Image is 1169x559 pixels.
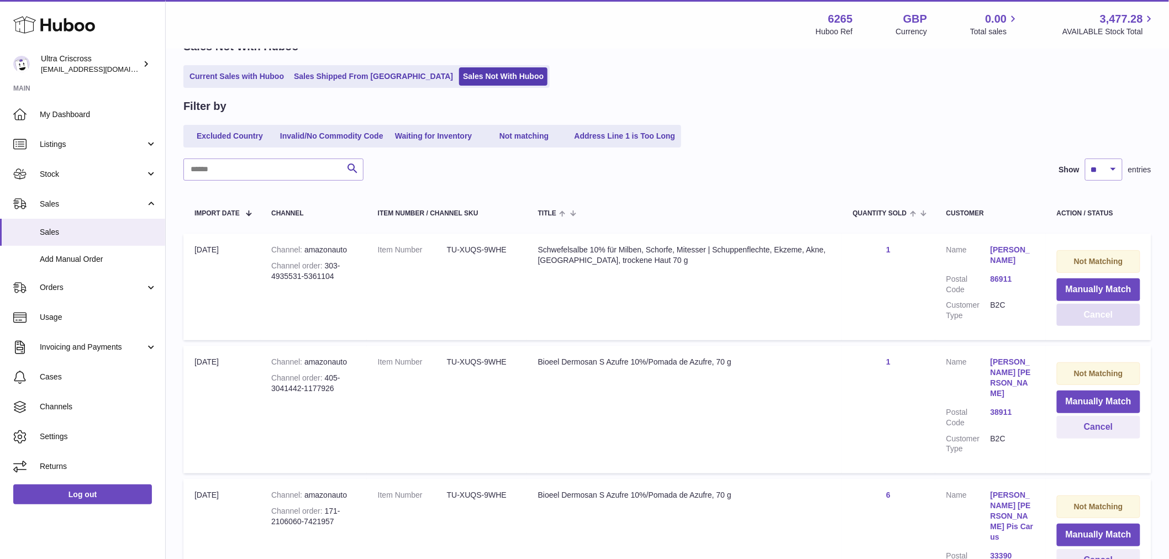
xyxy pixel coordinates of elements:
dd: TU-XUQS-9WHE [447,357,516,367]
div: Schwefelsalbe 10% für Milben, Schorfe, Mitesser | Schuppenflechte, Ekzeme, Akne, [GEOGRAPHIC_DATA... [538,245,831,266]
a: 0.00 Total sales [970,12,1019,37]
div: Bioeel Dermosan S Azufre 10%/Pomada de Azufre, 70 g [538,490,831,500]
strong: Channel [271,357,304,366]
dt: Name [946,490,991,545]
dt: Customer Type [946,300,991,321]
td: [DATE] [183,346,260,473]
div: Bioeel Dermosan S Azufre 10%/Pomada de Azufre, 70 g [538,357,831,367]
dt: Item Number [378,490,447,500]
div: Item Number / Channel SKU [378,210,516,217]
dt: Postal Code [946,407,991,428]
a: 1 [886,357,891,366]
a: Not matching [480,127,568,145]
td: [DATE] [183,234,260,340]
div: Customer [946,210,1035,217]
div: 405-3041442-1177926 [271,373,356,394]
a: [PERSON_NAME] [PERSON_NAME] [991,357,1035,399]
dt: Customer Type [946,434,991,455]
dt: Item Number [378,245,447,255]
a: Log out [13,484,152,504]
dd: B2C [991,434,1035,455]
strong: Not Matching [1074,369,1123,378]
button: Manually Match [1057,524,1140,546]
div: Action / Status [1057,210,1140,217]
span: Sales [40,199,145,209]
dd: TU-XUQS-9WHE [447,245,516,255]
dd: B2C [991,300,1035,321]
strong: Channel [271,491,304,499]
strong: Not Matching [1074,257,1123,266]
dt: Name [946,245,991,268]
div: amazonauto [271,245,356,255]
span: Sales [40,227,157,238]
button: Manually Match [1057,391,1140,413]
span: Returns [40,461,157,472]
a: 3,477.28 AVAILABLE Stock Total [1062,12,1156,37]
span: Total sales [970,27,1019,37]
div: amazonauto [271,490,356,500]
dt: Name [946,357,991,402]
span: Listings [40,139,145,150]
strong: 6265 [828,12,853,27]
a: [PERSON_NAME] [PERSON_NAME] Pis Carus [991,490,1035,542]
a: Excluded Country [186,127,274,145]
strong: Channel order [271,507,325,515]
div: 303-4935531-5361104 [271,261,356,282]
a: Current Sales with Huboo [186,67,288,86]
a: 86911 [991,274,1035,284]
span: [EMAIL_ADDRESS][DOMAIN_NAME] [41,65,162,73]
a: Address Line 1 is Too Long [571,127,680,145]
a: Invalid/No Commodity Code [276,127,387,145]
a: [PERSON_NAME] [991,245,1035,266]
span: entries [1128,165,1151,175]
h2: Filter by [183,99,227,114]
button: Manually Match [1057,278,1140,301]
span: 3,477.28 [1100,12,1143,27]
div: amazonauto [271,357,356,367]
span: Import date [194,210,240,217]
a: 38911 [991,407,1035,418]
div: 171-2106060-7421957 [271,506,356,527]
dd: TU-XUQS-9WHE [447,490,516,500]
span: Settings [40,431,157,442]
span: Usage [40,312,157,323]
img: internalAdmin-6265@internal.huboo.com [13,56,30,72]
a: 1 [886,245,891,254]
div: Currency [896,27,928,37]
span: My Dashboard [40,109,157,120]
a: 6 [886,491,891,499]
span: Title [538,210,556,217]
strong: Channel order [271,261,325,270]
span: Stock [40,169,145,180]
span: Cases [40,372,157,382]
a: Sales Not With Huboo [459,67,547,86]
span: Orders [40,282,145,293]
span: Channels [40,402,157,412]
label: Show [1059,165,1080,175]
span: Quantity Sold [853,210,907,217]
span: Add Manual Order [40,254,157,265]
a: Waiting for Inventory [389,127,478,145]
span: Invoicing and Payments [40,342,145,352]
a: Sales Shipped From [GEOGRAPHIC_DATA] [290,67,457,86]
span: 0.00 [986,12,1007,27]
button: Cancel [1057,416,1140,439]
span: AVAILABLE Stock Total [1062,27,1156,37]
dt: Item Number [378,357,447,367]
strong: Channel [271,245,304,254]
strong: Channel order [271,373,325,382]
div: Ultra Criscross [41,54,140,75]
button: Cancel [1057,304,1140,326]
div: Huboo Ref [816,27,853,37]
div: Channel [271,210,356,217]
strong: Not Matching [1074,502,1123,511]
strong: GBP [903,12,927,27]
dt: Postal Code [946,274,991,295]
